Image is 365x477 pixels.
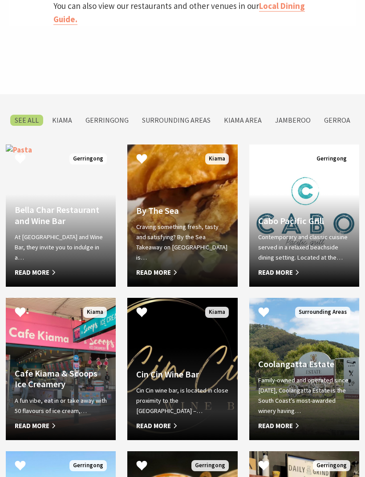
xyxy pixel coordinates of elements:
[10,115,43,126] label: SEE All
[15,421,107,431] span: Read More
[136,267,228,278] span: Read More
[15,396,107,416] p: A fun vibe, eat in or take away with 50 flavours of ice cream,…
[136,369,228,380] h4: Cin Cin Wine Bar
[249,144,359,287] a: Another Image Used Cabo Pacific Grill Contemporary and classic cuisine served in a relaxed beachs...
[320,115,355,126] label: Gerroa
[136,385,228,416] p: Cin Cin wine bar, is located in close proximity to the [GEOGRAPHIC_DATA] –…
[6,298,116,440] a: Cafe Kiama & Scoops Ice Creamery A fun vibe, eat in or take away with 50 flavours of ice cream,… ...
[69,153,107,164] span: Gerringong
[258,232,350,263] p: Contemporary and classic cuisine served in a relaxed beachside dining setting. Located at the…
[6,144,116,287] a: Bella Char Restaurant and Wine Bar At [GEOGRAPHIC_DATA] and Wine Bar, they invite you to indulge ...
[15,267,107,278] span: Read More
[258,421,350,431] span: Read More
[136,421,228,431] span: Read More
[295,307,350,318] span: Surrounding Areas
[219,115,266,126] label: Kiama Area
[6,144,35,175] button: Click to Favourite Bella Char Restaurant and Wine Bar
[127,298,237,440] a: Another Image Used Cin Cin Wine Bar Cin Cin wine bar, is located in close proximity to the [GEOGR...
[138,115,215,126] label: Surrounding Areas
[48,115,77,126] label: Kiama
[313,460,350,471] span: Gerringong
[258,359,350,369] h4: Coolangatta Estate
[249,144,278,175] button: Click to Favourite Cabo Pacific Grill
[15,204,107,226] h4: Bella Char Restaurant and Wine Bar
[313,153,350,164] span: Gerringong
[83,307,107,318] span: Kiama
[127,144,237,287] a: By The Sea Craving something fresh, tasty and satisfying? By the Sea Takeaway on [GEOGRAPHIC_DATA...
[136,205,228,216] h4: By The Sea
[258,375,350,416] p: Family-owned and operated since [DATE], Coolangatta Estate is the South Coast’s most-awarded wine...
[81,115,133,126] label: Gerringong
[6,298,35,329] button: Click to Favourite Cafe Kiama & Scoops Ice Creamery
[249,298,278,329] button: Click to Favourite Coolangatta Estate
[127,298,156,329] button: Click to Favourite Cin Cin Wine Bar
[249,298,359,440] a: Coolangatta Estate Family-owned and operated since [DATE], Coolangatta Estate is the South Coast’...
[258,267,350,278] span: Read More
[15,232,107,263] p: At [GEOGRAPHIC_DATA] and Wine Bar, they invite you to indulge in a…
[15,368,107,390] h4: Cafe Kiama & Scoops Ice Creamery
[191,460,229,471] span: Gerringong
[127,144,156,175] button: Click to Favourite By The Sea
[258,216,350,226] h4: Cabo Pacific Grill
[69,460,107,471] span: Gerringong
[205,153,229,164] span: Kiama
[205,307,229,318] span: Kiama
[271,115,315,126] label: Jamberoo
[136,222,228,263] p: Craving something fresh, tasty and satisfying? By the Sea Takeaway on [GEOGRAPHIC_DATA] is…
